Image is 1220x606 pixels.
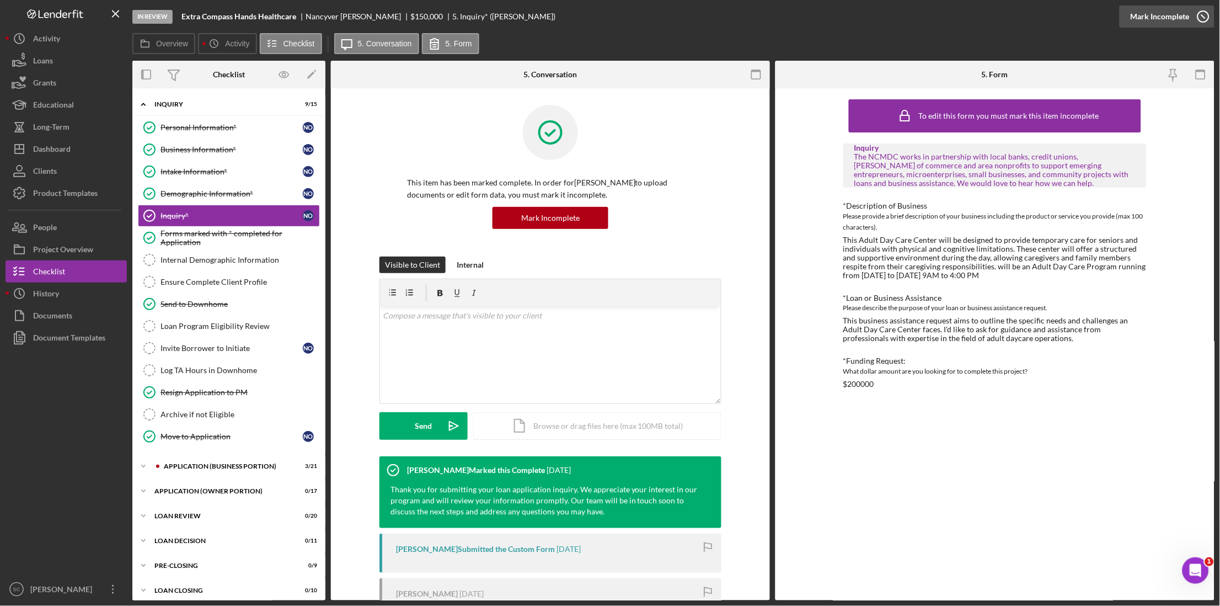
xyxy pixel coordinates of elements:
span: 1 [1205,557,1214,566]
label: Activity [225,39,249,48]
div: Demographic Information* [160,189,303,198]
button: Internal [451,257,489,273]
button: History [6,283,127,305]
div: Resign Application to PM [160,388,319,397]
iframe: Intercom live chat [1182,557,1209,584]
div: Nancyver [PERSON_NAME] [306,12,411,21]
div: What dollar amount are you looking for to complete this project? [843,366,1147,377]
div: In Review [132,10,173,24]
button: Checklist [6,261,127,283]
div: 5. Form [982,70,1008,79]
div: Forms marked with * completed for Application [160,229,319,247]
a: Business Information*NO [138,139,320,161]
div: 9 / 15 [297,101,317,108]
label: Checklist [283,39,315,48]
a: Internal Demographic Information [138,249,320,271]
div: To edit this form you must mark this item incomplete [919,111,1099,120]
p: This item has been marked complete. In order for [PERSON_NAME] to upload documents or edit form d... [407,177,694,201]
div: PRE-CLOSING [154,562,290,569]
text: SC [13,587,20,593]
a: Educational [6,94,127,116]
div: Checklist [213,70,245,79]
a: Demographic Information*NO [138,183,320,205]
b: Extra Compass Hands Healthcare [181,12,296,21]
div: APPLICATION (BUSINESS PORTION) [164,463,290,470]
button: Grants [6,72,127,94]
div: N O [303,144,314,155]
button: Product Templates [6,182,127,204]
div: Documents [33,305,72,329]
a: Dashboard [6,138,127,160]
div: Internal [457,257,484,273]
div: 3 / 21 [297,463,317,470]
div: *Loan or Business Assistance [843,294,1147,302]
div: Ensure Complete Client Profile [160,278,319,286]
button: SC[PERSON_NAME] [6,578,127,600]
div: 0 / 9 [297,562,317,569]
span: $150,000 [411,12,443,21]
a: Forms marked with * completed for Application [138,227,320,249]
button: Loans [6,50,127,72]
a: Personal Information*NO [138,116,320,139]
div: LOAN CLOSING [154,587,290,594]
a: Inquiry*NO [138,205,320,227]
div: Send [415,412,432,440]
div: N O [303,343,314,354]
div: INQUIRY [154,101,290,108]
div: Mark Incomplete [1131,6,1190,28]
div: Log TA Hours in Downhome [160,366,319,375]
button: Project Overview [6,238,127,261]
div: Internal Demographic Information [160,256,319,264]
div: Dashboard [33,138,71,163]
div: N O [303,188,314,199]
a: Move to ApplicationNO [138,426,320,448]
div: 0 / 10 [297,587,317,594]
button: Documents [6,305,127,327]
button: People [6,216,127,238]
div: This business assistance request aims to outline the specific needs and challenges an Adult Day C... [843,316,1147,343]
div: History [33,283,59,307]
div: N O [303,166,314,177]
div: [PERSON_NAME] Submitted the Custom Form [396,545,555,554]
div: Clients [33,160,57,185]
a: Archive if not Eligible [138,403,320,426]
div: [PERSON_NAME] Marked this Complete [407,466,545,475]
div: Project Overview [33,238,93,263]
label: 5. Conversation [358,39,412,48]
time: 2024-09-26 00:56 [557,545,581,554]
div: Checklist [33,261,65,285]
a: Log TA Hours in Downhome [138,359,320,381]
div: Loan Program Eligibility Review [160,322,319,331]
div: Loans [33,50,53,75]
div: Business Information* [160,145,303,154]
div: Mark Incomplete [521,207,580,229]
div: Personal Information* [160,123,303,132]
button: Clients [6,160,127,182]
div: Intake Information* [160,167,303,176]
div: This Adult Day Care Center will be designed to provide temporary care for seniors and individuals... [843,236,1147,280]
div: Long-Term [33,116,69,141]
a: Intake Information*NO [138,161,320,183]
div: Visible to Client [385,257,440,273]
div: Product Templates [33,182,98,207]
div: 0 / 20 [297,513,317,519]
div: People [33,216,57,241]
div: N O [303,122,314,133]
div: LOAN DECISION [154,538,290,544]
div: Please provide a brief description of your business including the product or service you provide ... [843,211,1147,233]
a: Document Templates [6,327,127,349]
a: Ensure Complete Client Profile [138,271,320,293]
a: Loan Program Eligibility Review [138,315,320,337]
div: Inquiry [854,143,1136,152]
button: Long-Term [6,116,127,138]
div: Educational [33,94,74,119]
div: LOAN REVIEW [154,513,290,519]
button: Mark Incomplete [493,207,608,229]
